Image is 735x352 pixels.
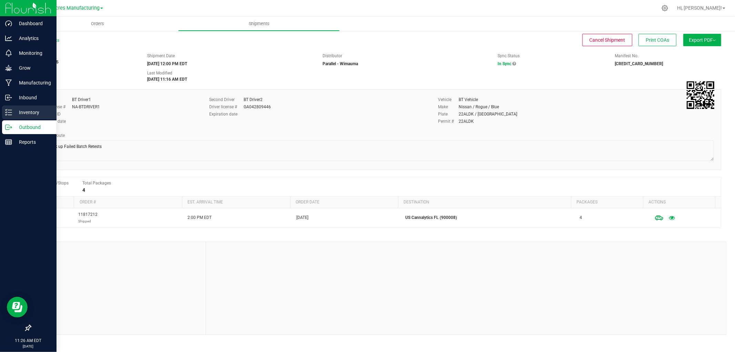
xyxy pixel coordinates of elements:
th: Destination [398,197,571,208]
span: Shipment # [30,53,137,59]
span: Cancel Shipment [590,37,625,43]
button: Export PDF [683,34,721,46]
strong: [DATE] 11:16 AM EDT [147,77,187,82]
p: Reports [12,138,53,146]
inline-svg: Monitoring [5,50,12,57]
a: Shipments [178,17,340,31]
th: Actions [643,197,715,208]
label: Permit # [438,118,459,124]
inline-svg: Manufacturing [5,79,12,86]
label: Make [438,104,459,110]
inline-svg: Inbound [5,94,12,101]
inline-svg: Outbound [5,124,12,131]
div: GA042809446 [244,104,271,110]
label: Shipment Date [147,53,175,59]
div: BT Driver1 [72,97,91,103]
span: Green Acres Manufacturing [38,5,100,11]
strong: [CREDIT_CARD_NUMBER] [615,61,663,66]
a: Orders [17,17,178,31]
inline-svg: Analytics [5,35,12,42]
p: Outbound [12,123,53,131]
th: Est. arrival time [182,197,290,208]
label: Expiration date [209,111,244,117]
button: Cancel Shipment [582,34,632,46]
strong: 4 [82,187,85,193]
span: 4 [580,214,582,221]
img: Scan me! [687,81,714,109]
div: BT Vehicle [459,97,478,103]
p: Analytics [12,34,53,42]
span: Shipments [239,21,279,27]
p: Grow [12,64,53,72]
iframe: Resource center [7,297,28,318]
strong: Parallel - Wimauma [323,61,358,66]
p: Shipped [79,218,98,224]
span: 11817212 [79,211,98,224]
inline-svg: Reports [5,139,12,145]
strong: [DATE] 12:00 PM EDT [147,61,187,66]
div: 22ALDK / [GEOGRAPHIC_DATA] [459,111,518,117]
inline-svg: Grow [5,64,12,71]
qrcode: 20250820-005 [687,81,714,109]
label: Distributor [323,53,342,59]
p: US Cannalytics FL (900008) [405,214,571,221]
span: Print COAs [646,37,669,43]
label: Second Driver [209,97,244,103]
span: Total Packages [82,181,111,185]
inline-svg: Inventory [5,109,12,116]
label: Sync Status [498,53,520,59]
div: BT Driver2 [244,97,263,103]
span: Orders [82,21,113,27]
p: Dashboard [12,19,53,28]
span: Notes [36,247,201,255]
th: Order # [74,197,182,208]
div: Nissan / Rogue / Blue [459,104,499,110]
div: 22ALDK [459,118,474,124]
p: Manufacturing [12,79,53,87]
label: Driver license # [209,104,244,110]
span: Mark this stop as Not Yet Arrived in BioTrack. [652,211,666,225]
label: Vehicle [438,97,459,103]
inline-svg: Dashboard [5,20,12,27]
div: NA-BTDRIVER1 [72,104,100,110]
th: Order date [290,197,398,208]
span: [DATE] [296,214,308,221]
p: Inbound [12,93,53,102]
label: Manifest No. [615,53,639,59]
label: Last Modified [147,70,172,76]
button: Print COAs [639,34,676,46]
span: Hi, [PERSON_NAME]! [677,5,722,11]
span: 2:00 PM EDT [187,214,212,221]
label: Plate [438,111,459,117]
p: 11:26 AM EDT [3,338,53,344]
span: In Sync [498,61,512,66]
div: Manage settings [661,5,669,11]
p: Inventory [12,108,53,117]
p: Monitoring [12,49,53,57]
p: [DATE] [3,344,53,349]
th: Packages [571,197,643,208]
